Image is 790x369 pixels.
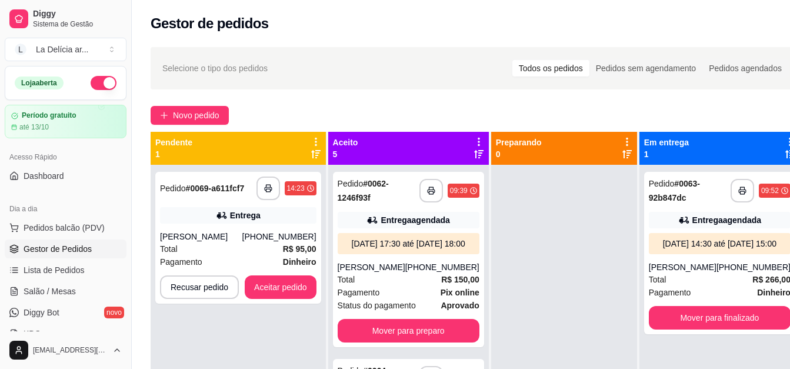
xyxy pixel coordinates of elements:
span: Pedidos balcão (PDV) [24,222,105,234]
a: Salão / Mesas [5,282,126,301]
div: [PERSON_NAME] [649,261,716,273]
div: 14:23 [287,184,305,193]
span: Pagamento [649,286,691,299]
a: Período gratuitoaté 13/10 [5,105,126,138]
a: Diggy Botnovo [5,303,126,322]
span: Status do pagamento [338,299,416,312]
p: Em entrega [644,137,689,148]
span: Novo pedido [173,109,219,122]
span: Pedido [338,179,364,188]
strong: Dinheiro [283,257,316,267]
div: Pedidos sem agendamento [589,60,702,77]
button: Alterar Status [91,76,116,90]
span: Selecione o tipo dos pedidos [162,62,268,75]
div: Dia a dia [5,200,126,218]
strong: aprovado [441,301,479,310]
p: Preparando [496,137,542,148]
span: Pedido [160,184,186,193]
div: Entrega agendada [381,214,449,226]
article: Período gratuito [22,111,76,120]
div: [PHONE_NUMBER] [242,231,316,242]
a: Lista de Pedidos [5,261,126,280]
p: Pendente [155,137,192,148]
span: plus [160,111,168,119]
div: 09:39 [450,186,468,195]
span: Total [338,273,355,286]
a: Gestor de Pedidos [5,240,126,258]
strong: Pix online [441,288,479,297]
p: 1 [155,148,192,160]
button: Pedidos balcão (PDV) [5,218,126,237]
div: [DATE] 14:30 até [DATE] 15:00 [654,238,786,250]
a: DiggySistema de Gestão [5,5,126,33]
span: Diggy Bot [24,307,59,318]
p: 5 [333,148,358,160]
span: Diggy [33,9,122,19]
h2: Gestor de pedidos [151,14,269,33]
button: Novo pedido [151,106,229,125]
button: Aceitar pedido [245,275,316,299]
div: [PHONE_NUMBER] [405,261,479,273]
p: 0 [496,148,542,160]
span: Total [649,273,666,286]
p: Aceito [333,137,358,148]
div: [DATE] 17:30 até [DATE] 18:00 [342,238,475,250]
button: Select a team [5,38,126,61]
div: La Delícia ar ... [36,44,89,55]
strong: R$ 95,00 [283,244,316,254]
a: KDS [5,324,126,343]
button: Recusar pedido [160,275,239,299]
span: [EMAIL_ADDRESS][DOMAIN_NAME] [33,345,108,355]
span: Sistema de Gestão [33,19,122,29]
div: [PERSON_NAME] [338,261,405,273]
div: 09:52 [761,186,779,195]
span: Total [160,242,178,255]
div: Entrega [230,210,261,221]
span: L [15,44,26,55]
span: Dashboard [24,170,64,182]
div: Entrega agendada [692,214,761,226]
p: 1 [644,148,689,160]
a: Dashboard [5,167,126,185]
span: Gestor de Pedidos [24,243,92,255]
span: Pagamento [160,255,202,268]
article: até 13/10 [19,122,49,132]
button: Mover para preparo [338,319,479,343]
div: Pedidos agendados [702,60,788,77]
strong: # 0063-92b847dc [649,179,700,202]
span: Lista de Pedidos [24,264,85,276]
strong: R$ 150,00 [441,275,479,284]
span: Salão / Mesas [24,285,76,297]
div: [PERSON_NAME] [160,231,242,242]
span: KDS [24,328,41,340]
div: Loja aberta [15,77,64,89]
button: [EMAIL_ADDRESS][DOMAIN_NAME] [5,336,126,364]
span: Pedido [649,179,675,188]
div: Todos os pedidos [512,60,589,77]
div: Acesso Rápido [5,148,126,167]
strong: # 0062-1246f93f [338,179,389,202]
span: Pagamento [338,286,380,299]
strong: # 0069-a611fcf7 [186,184,245,193]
